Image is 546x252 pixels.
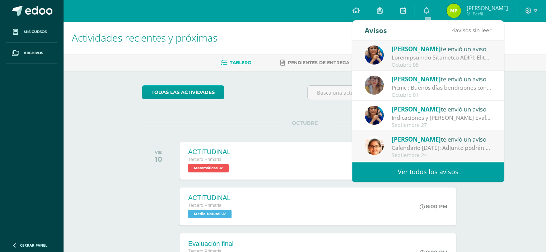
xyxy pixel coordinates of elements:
div: te envió un aviso [392,134,491,144]
a: Pendientes de entrega [280,57,349,68]
a: Mis cursos [6,22,57,43]
a: Archivos [6,43,57,64]
img: 64b5fc48e16d1de6188898e691c97fb8.png [365,76,384,95]
img: 5d6f35d558c486632aab3bda9a330e6b.png [365,106,384,125]
div: ACTITUDINAL [188,194,233,202]
div: Septiembre 27 [392,122,491,128]
a: Ver todos los avisos [352,162,504,182]
span: avisos sin leer [452,26,491,34]
div: te envió un aviso [392,74,491,84]
div: Septiembre 24 [392,152,491,158]
img: fc85df90bfeed59e7900768220bd73e5.png [365,136,384,155]
span: Mi Perfil [466,11,508,17]
div: 8:00 PM [420,203,447,210]
div: te envió un aviso [392,104,491,114]
div: te envió un aviso [392,44,491,53]
span: [PERSON_NAME] [466,4,508,11]
span: [PERSON_NAME] [392,105,441,113]
span: Medio Natural 'A' [188,210,232,218]
span: 4 [452,26,455,34]
div: Indicaciones Excursión IRTRA: Guatemala, 07 de octubre de 2025 Estimados Padres de Familia: De an... [392,53,491,62]
div: ACTITUDINAL [188,148,230,156]
span: Matemáticas 'A' [188,164,229,172]
span: Archivos [24,50,43,56]
span: OCTUBRE [280,120,329,126]
div: Avisos [365,20,387,40]
span: Tercero Primaria [188,157,221,162]
div: Calendario Octubre 2025: Adjunto podrán encontrar el calendario de actividades de octubre 2025. C... [392,144,491,152]
input: Busca una actividad próxima aquí... [308,86,467,100]
span: Actividades recientes y próximas [72,31,218,44]
span: Mis cursos [24,29,47,35]
a: todas las Actividades [142,85,224,99]
a: Tablero [221,57,251,68]
span: Pendientes de entrega [288,60,349,65]
img: 5d6f35d558c486632aab3bda9a330e6b.png [365,46,384,65]
div: Picnic : Buenos días bendiciones con la ayuda de algunas mamis qué se pusieron de acuerdo a reali... [392,84,491,92]
span: [PERSON_NAME] [392,135,441,143]
span: Cerrar panel [20,243,47,248]
div: Evaluación final [188,240,233,248]
div: Indicaciones y Horario Evaluaciones Finales: Estimados Padres de Familia: Adjunto podrán encontra... [392,114,491,122]
div: 10 [155,155,162,163]
span: [PERSON_NAME] [392,75,441,83]
span: Tablero [230,60,251,65]
div: Octubre 01 [392,92,491,98]
span: Tercero Primaria [188,203,221,208]
img: 9cd3973802a06202bf24a306bd0e75ee.png [447,4,461,18]
span: [PERSON_NAME] [392,45,441,53]
div: VIE [155,150,162,155]
div: Octubre 08 [392,62,491,68]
